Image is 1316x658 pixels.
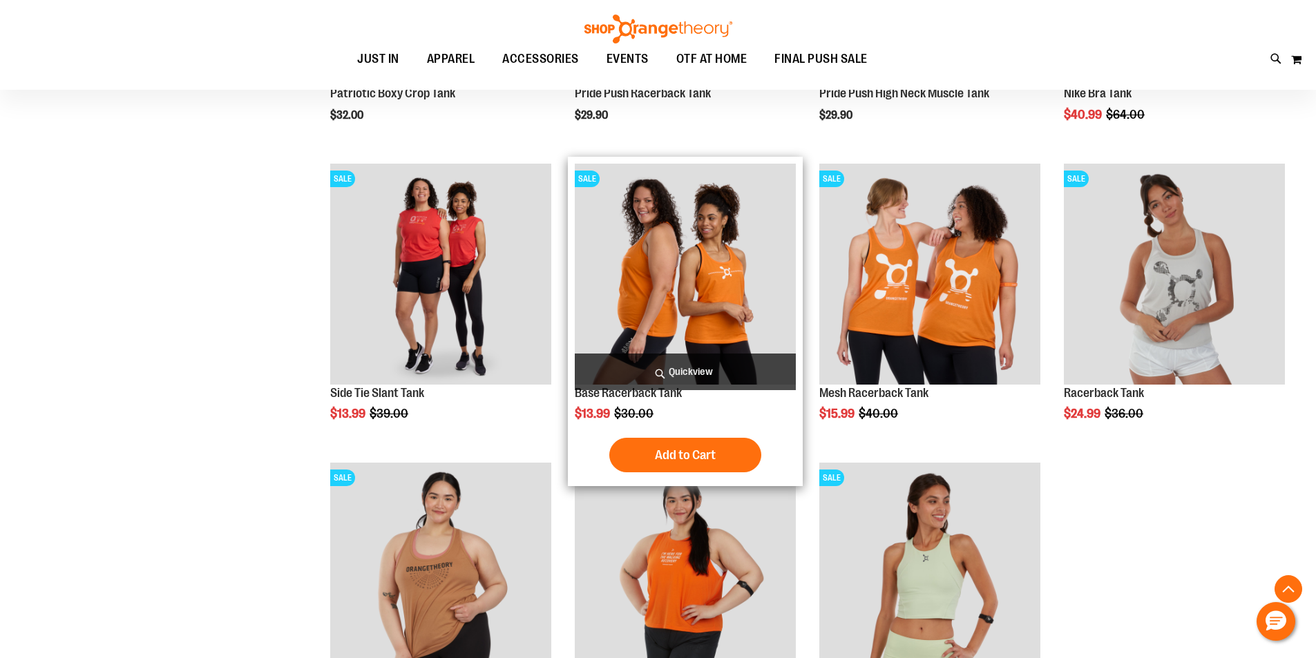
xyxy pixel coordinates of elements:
a: Mesh Racerback Tank [819,386,928,400]
a: Product image for Mesh Racerback TankSALE [819,164,1040,387]
span: EVENTS [607,43,649,75]
span: APPAREL [427,43,475,75]
a: APPAREL [413,43,489,75]
span: FINAL PUSH SALE [774,43,868,75]
span: JUST IN [357,43,399,75]
a: Pride Push Racerback Tank [575,86,711,100]
span: $13.99 [330,407,368,420]
span: SALE [1064,171,1089,187]
a: Base Racerback Tank [575,386,682,400]
span: ACCESSORIES [502,43,579,75]
div: product [812,157,1047,456]
span: SALE [330,470,355,486]
span: $29.90 [819,109,855,122]
span: $40.99 [1064,108,1104,122]
span: $64.00 [1106,108,1147,122]
a: ACCESSORIES [488,43,593,75]
button: Hello, have a question? Let’s chat. [1257,602,1295,641]
span: SALE [819,171,844,187]
img: Base Racerback Tank [575,164,796,385]
span: $39.00 [370,407,410,420]
a: Product image for Racerback TankSALE [1064,164,1285,387]
a: FINAL PUSH SALE [761,43,881,75]
img: Product image for Racerback Tank [1064,164,1285,385]
button: Back To Top [1275,575,1302,603]
span: SALE [575,171,600,187]
span: Add to Cart [655,447,716,463]
span: $15.99 [819,407,857,420]
img: Product image for Mesh Racerback Tank [819,164,1040,385]
span: OTF AT HOME [676,43,747,75]
div: product [1057,157,1292,456]
a: OTF AT HOME [662,43,761,75]
a: JUST IN [343,43,413,75]
span: $24.99 [1064,407,1103,420]
img: Shop Orangetheory [582,14,734,43]
div: product [568,157,803,487]
img: Side Tie Slant Tank [330,164,551,385]
span: SALE [330,171,355,187]
a: EVENTS [593,43,662,75]
span: SALE [819,470,844,486]
a: Racerback Tank [1064,386,1144,400]
a: Side Tie Slant TankSALE [330,164,551,387]
span: $29.90 [575,109,610,122]
span: $30.00 [614,407,656,420]
a: Nike Bra Tank [1064,86,1132,100]
span: $36.00 [1105,407,1145,420]
a: Base Racerback TankSALE [575,164,796,387]
a: Side Tie Slant Tank [330,386,424,400]
span: $32.00 [330,109,365,122]
span: $13.99 [575,407,612,420]
button: Add to Cart [609,438,761,472]
a: Pride Push High Neck Muscle Tank [819,86,989,100]
span: $40.00 [859,407,900,420]
a: Patriotic Boxy Crop Tank [330,86,455,100]
a: Quickview [575,354,796,390]
div: product [323,157,558,456]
